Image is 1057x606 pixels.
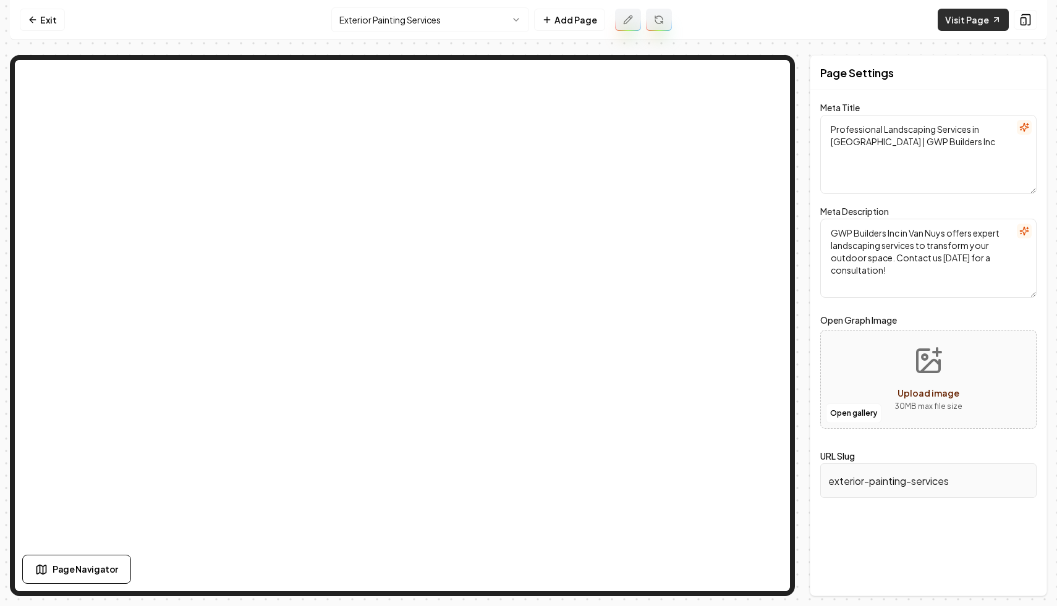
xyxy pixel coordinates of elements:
[22,555,131,584] button: Page Navigator
[820,64,894,82] h2: Page Settings
[898,387,959,398] span: Upload image
[894,400,962,413] p: 30 MB max file size
[53,563,118,576] span: Page Navigator
[615,9,641,31] button: Edit admin page prompt
[820,313,1037,327] label: Open Graph Image
[534,9,605,31] button: Add Page
[826,403,881,423] button: Open gallery
[885,336,972,423] button: Upload image
[938,9,1009,31] a: Visit Page
[820,206,889,217] label: Meta Description
[20,9,65,31] a: Exit
[646,9,672,31] button: Regenerate page
[820,450,855,461] label: URL Slug
[820,102,860,113] label: Meta Title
